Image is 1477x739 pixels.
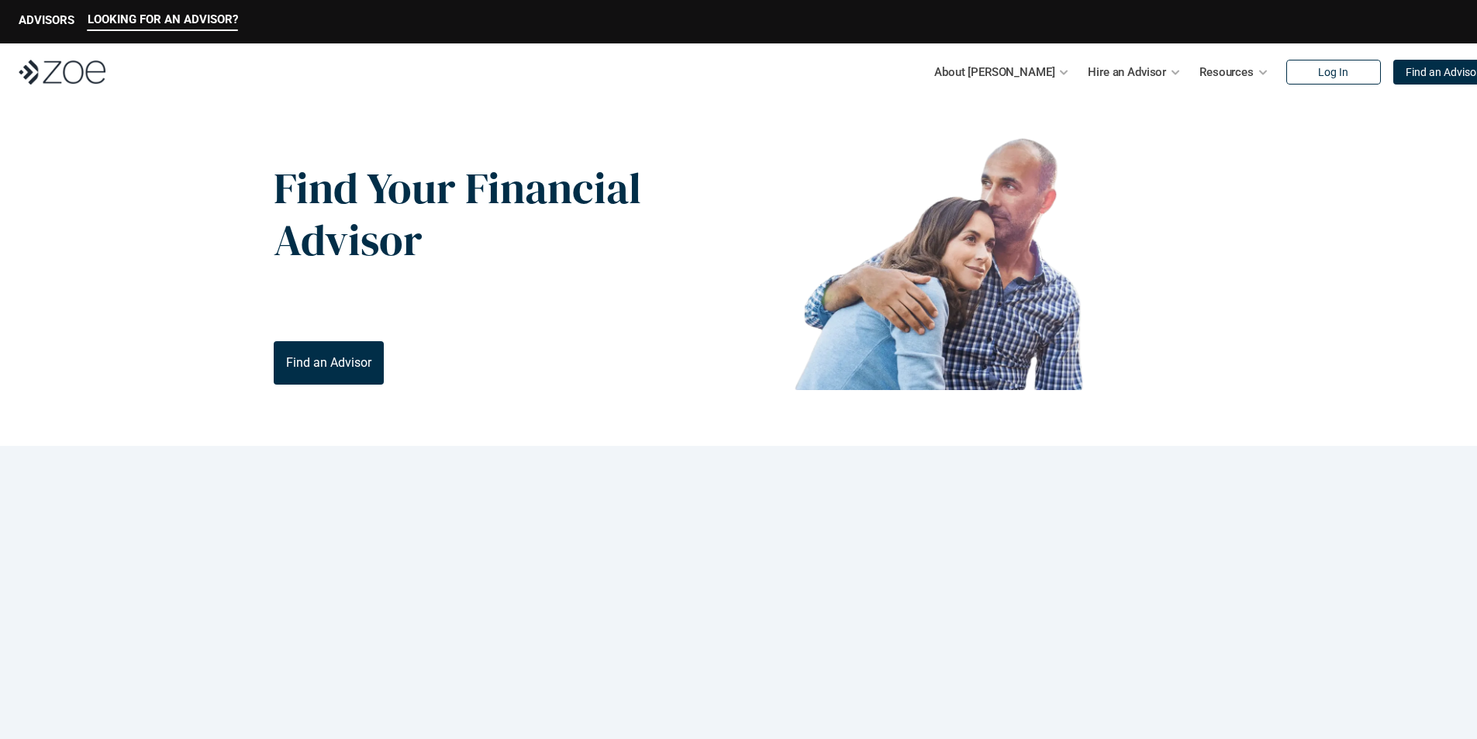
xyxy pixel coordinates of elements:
p: Log In [1318,66,1348,79]
em: The information in the visuals above is for illustrative purposes only and does not represent an ... [723,399,1154,408]
p: Find Your Financial Advisor [274,162,642,266]
p: ADVISORS [19,13,74,27]
p: Find an Advisor [286,355,371,370]
p: About [PERSON_NAME] [934,60,1054,84]
p: LOOKING FOR AN ADVISOR? [88,12,238,26]
a: Log In [1286,60,1381,85]
p: Hire an Advisor [1088,60,1166,84]
p: Loremipsum: *DolOrsi Ametconsecte adi Eli Seddoeius tem inc utlaboreet. Dol 3429 MagNaal Enimadmi... [37,632,1440,688]
p: Resources [1199,60,1254,84]
p: You deserve an advisor you can trust. [PERSON_NAME], hire, and invest with vetted, fiduciary, fin... [274,285,674,323]
a: Find an Advisor [274,341,384,385]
